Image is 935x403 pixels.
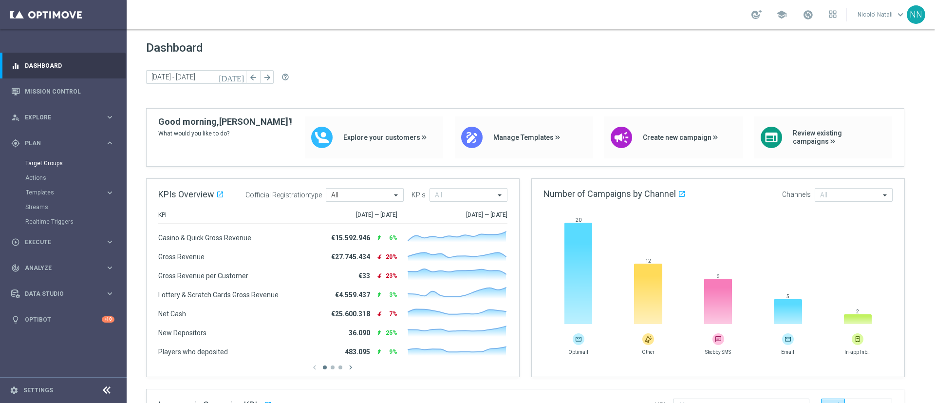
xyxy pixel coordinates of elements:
div: Realtime Triggers [25,214,126,229]
a: Realtime Triggers [25,218,101,226]
a: Actions [25,174,101,182]
button: lightbulb Optibot +10 [11,316,115,324]
i: keyboard_arrow_right [105,237,114,247]
a: Dashboard [25,53,114,78]
div: +10 [102,316,114,323]
div: Templates [25,185,126,200]
div: Actions [25,171,126,185]
div: Plan [11,139,105,148]
div: Data Studio [11,289,105,298]
span: Data Studio [25,291,105,297]
button: Templates keyboard_arrow_right [25,189,115,196]
button: Mission Control [11,88,115,96]
i: play_circle_outline [11,238,20,247]
i: equalizer [11,61,20,70]
div: Explore [11,113,105,122]
a: Nicolo' Natalikeyboard_arrow_down [857,7,907,22]
div: Optibot [11,307,114,332]
a: Target Groups [25,159,101,167]
div: Execute [11,238,105,247]
button: person_search Explore keyboard_arrow_right [11,114,115,121]
a: Streams [25,203,101,211]
i: gps_fixed [11,139,20,148]
a: Settings [23,387,53,393]
span: Analyze [25,265,105,271]
i: keyboard_arrow_right [105,188,114,197]
div: Streams [25,200,126,214]
span: school [776,9,787,20]
span: Explore [25,115,105,120]
button: track_changes Analyze keyboard_arrow_right [11,264,115,272]
i: settings [10,386,19,395]
button: equalizer Dashboard [11,62,115,70]
div: NN [907,5,925,24]
i: keyboard_arrow_right [105,138,114,148]
button: gps_fixed Plan keyboard_arrow_right [11,139,115,147]
div: Analyze [11,264,105,272]
i: lightbulb [11,315,20,324]
span: keyboard_arrow_down [895,9,906,20]
i: track_changes [11,264,20,272]
div: Templates [26,190,105,195]
span: Templates [26,190,95,195]
button: Data Studio keyboard_arrow_right [11,290,115,298]
i: keyboard_arrow_right [105,289,114,298]
i: person_search [11,113,20,122]
div: Target Groups [25,156,126,171]
a: Mission Control [25,78,114,104]
span: Plan [25,140,105,146]
div: Mission Control [11,78,114,104]
i: keyboard_arrow_right [105,263,114,272]
span: Execute [25,239,105,245]
div: Dashboard [11,53,114,78]
i: keyboard_arrow_right [105,113,114,122]
button: play_circle_outline Execute keyboard_arrow_right [11,238,115,246]
a: Optibot [25,307,102,332]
